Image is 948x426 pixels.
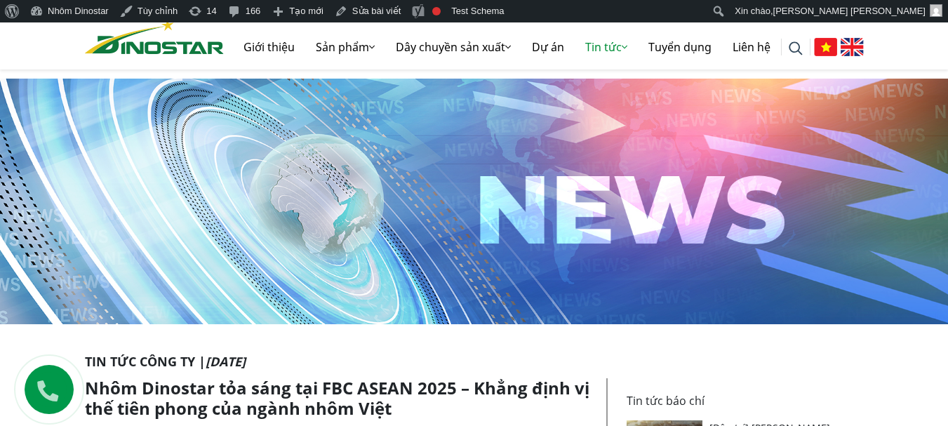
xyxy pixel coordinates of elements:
[432,7,441,15] div: Cụm từ khóa trọng tâm chưa được đặt
[773,6,926,16] span: [PERSON_NAME] [PERSON_NAME]
[305,25,385,69] a: Sản phẩm
[85,19,224,54] img: Nhôm Dinostar
[814,38,837,56] img: Tiếng Việt
[85,352,864,371] p: Tin tức Công ty |
[85,378,596,419] h1: Nhôm Dinostar tỏa sáng tại FBC ASEAN 2025 – Khẳng định vị thế tiên phong của ngành nhôm Việt
[627,392,855,409] p: Tin tức báo chí
[385,25,521,69] a: Dây chuyền sản xuất
[638,25,722,69] a: Tuyển dụng
[722,25,781,69] a: Liên hệ
[233,25,305,69] a: Giới thiệu
[575,25,638,69] a: Tin tức
[789,41,803,55] img: search
[841,38,864,56] img: English
[521,25,575,69] a: Dự án
[206,353,246,370] i: [DATE]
